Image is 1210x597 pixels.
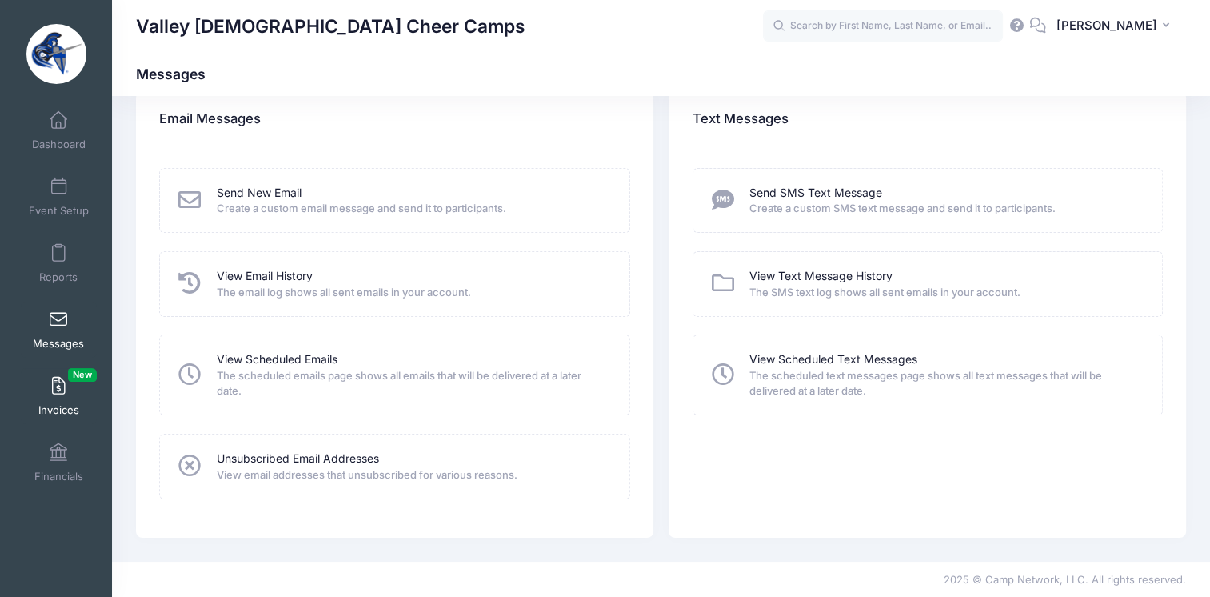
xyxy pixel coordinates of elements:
span: The SMS text log shows all sent emails in your account. [749,285,1141,301]
h1: Valley [DEMOGRAPHIC_DATA] Cheer Camps [136,8,525,45]
a: Messages [21,302,97,358]
a: InvoicesNew [21,368,97,424]
span: Messages [33,337,84,351]
a: View Text Message History [749,268,893,285]
a: Reports [21,235,97,291]
span: Event Setup [29,204,89,218]
span: Create a custom email message and send it to participants. [217,201,609,217]
span: Invoices [38,403,79,417]
a: Dashboard [21,102,97,158]
a: View Email History [217,268,313,285]
span: Create a custom SMS text message and send it to participants. [749,201,1141,217]
input: Search by First Name, Last Name, or Email... [763,10,1003,42]
span: Financials [34,470,83,483]
span: 2025 © Camp Network, LLC. All rights reserved. [944,573,1186,586]
a: View Scheduled Text Messages [749,351,917,368]
span: The scheduled text messages page shows all text messages that will be delivered at a later date. [749,368,1141,399]
span: Dashboard [32,138,86,151]
span: The scheduled emails page shows all emails that will be delivered at a later date. [217,368,609,399]
a: Unsubscribed Email Addresses [217,451,379,467]
a: Send New Email [217,185,302,202]
span: Reports [39,270,78,284]
a: Event Setup [21,169,97,225]
h1: Messages [136,66,219,82]
img: Valley Christian Cheer Camps [26,24,86,84]
a: View Scheduled Emails [217,351,337,368]
h4: Email Messages [159,97,261,142]
span: View email addresses that unsubscribed for various reasons. [217,467,609,483]
button: [PERSON_NAME] [1046,8,1186,45]
a: Send SMS Text Message [749,185,882,202]
a: Financials [21,435,97,491]
span: The email log shows all sent emails in your account. [217,285,609,301]
span: New [68,368,97,382]
h4: Text Messages [693,97,789,142]
span: [PERSON_NAME] [1056,17,1157,34]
